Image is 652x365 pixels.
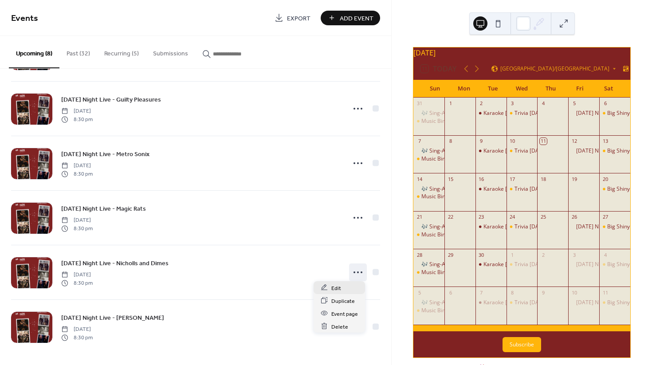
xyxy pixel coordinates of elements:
[421,231,474,239] div: Music Bingo Sundays
[509,251,516,258] div: 1
[568,147,599,155] div: Friday Night Live - New Shackeltons
[287,14,310,23] span: Export
[599,110,630,117] div: Big Shiny Saturdays
[540,100,546,107] div: 4
[61,314,164,323] span: [DATE] Night Live - [PERSON_NAME]
[478,214,485,220] div: 23
[447,138,454,145] div: 8
[602,100,609,107] div: 6
[413,223,444,231] div: 🎶 Sing-Along Sundays are BACK! 🎶
[61,313,164,323] a: [DATE] Night Live - [PERSON_NAME]
[416,138,423,145] div: 7
[475,261,507,268] div: Karaoke Tuesday
[146,36,195,67] button: Submissions
[413,231,444,239] div: Music Bingo Sundays
[571,289,577,296] div: 10
[599,185,630,193] div: Big Shiny Saturdays
[449,80,478,98] div: Mon
[421,193,474,200] div: Music Bingo Sundays
[507,80,536,98] div: Wed
[507,185,538,193] div: Trivia Wednesday
[447,251,454,258] div: 29
[540,214,546,220] div: 25
[500,66,609,71] span: [GEOGRAPHIC_DATA]/[GEOGRAPHIC_DATA]
[478,176,485,182] div: 16
[413,147,444,155] div: 🎶 Sing-Along Sundays are BACK! 🎶
[421,118,474,125] div: Music Bingo Sundays
[416,289,423,296] div: 5
[61,216,93,224] span: [DATE]
[416,251,423,258] div: 28
[507,110,538,117] div: Trivia Wednesday
[540,251,546,258] div: 2
[540,289,546,296] div: 9
[515,110,547,117] div: Trivia [DATE]
[599,299,630,306] div: Big Shiny Saturdays
[421,307,474,314] div: Music Bingo Sundays
[9,36,59,68] button: Upcoming (8)
[540,176,546,182] div: 18
[483,223,522,231] div: Karaoke [DATE]
[421,185,512,193] div: 🎶 Sing-Along Sundays are BACK! 🎶
[421,155,474,163] div: Music Bingo Sundays
[447,100,454,107] div: 1
[331,296,355,306] span: Duplicate
[571,138,577,145] div: 12
[515,185,547,193] div: Trivia [DATE]
[568,110,599,117] div: Friday Night Live - Cici Cox
[61,162,93,170] span: [DATE]
[11,10,38,27] span: Events
[478,251,485,258] div: 30
[413,193,444,200] div: Music Bingo Sundays
[421,110,512,117] div: 🎶 Sing-Along Sundays are BACK! 🎶
[331,283,341,293] span: Edit
[61,334,93,341] span: 8:30 pm
[594,80,623,98] div: Sat
[509,100,516,107] div: 3
[61,107,93,115] span: [DATE]
[475,147,507,155] div: Karaoke Tuesday
[340,14,373,23] span: Add Event
[602,289,609,296] div: 11
[61,94,161,105] a: [DATE] Night Live - Guilty Pleasures
[571,214,577,220] div: 26
[565,80,594,98] div: Fri
[507,261,538,268] div: Trivia Wednesday
[421,299,512,306] div: 🎶 Sing-Along Sundays are BACK! 🎶
[413,261,444,268] div: 🎶 Sing-Along Sundays are BACK! 🎶
[447,176,454,182] div: 15
[568,261,599,268] div: Friday Night Live - Shaina Ireland
[475,299,507,306] div: Karaoke Tuesday
[421,147,512,155] div: 🎶 Sing-Along Sundays are BACK! 🎶
[61,259,169,268] span: [DATE] Night Live - Nicholls and Dimes
[447,289,454,296] div: 6
[413,110,444,117] div: 🎶 Sing-Along Sundays are BACK! 🎶
[602,214,609,220] div: 27
[413,155,444,163] div: Music Bingo Sundays
[61,150,149,159] span: [DATE] Night Live - Metro Sonix
[507,147,538,155] div: Trivia Wednesday
[413,47,630,58] div: [DATE]
[268,11,317,25] a: Export
[59,36,97,67] button: Past (32)
[571,251,577,258] div: 3
[421,261,512,268] div: 🎶 Sing-Along Sundays are BACK! 🎶
[475,223,507,231] div: Karaoke Tuesday
[331,322,348,331] span: Delete
[413,185,444,193] div: 🎶 Sing-Along Sundays are BACK! 🎶
[61,258,169,268] a: [DATE] Night Live - Nicholls and Dimes
[515,147,547,155] div: Trivia [DATE]
[475,110,507,117] div: Karaoke Tuesday
[413,307,444,314] div: Music Bingo Sundays
[571,100,577,107] div: 5
[61,115,93,123] span: 8:30 pm
[413,118,444,125] div: Music Bingo Sundays
[321,11,380,25] button: Add Event
[483,147,522,155] div: Karaoke [DATE]
[413,269,444,276] div: Music Bingo Sundays
[509,138,516,145] div: 10
[416,176,423,182] div: 14
[478,138,485,145] div: 9
[61,326,93,334] span: [DATE]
